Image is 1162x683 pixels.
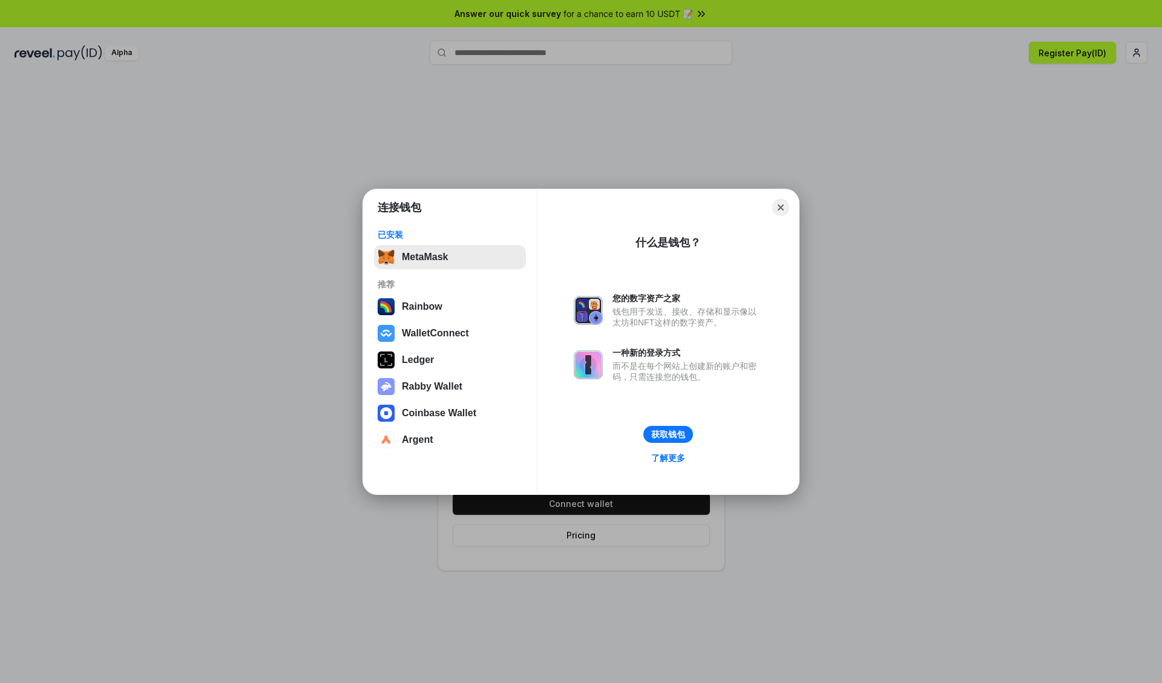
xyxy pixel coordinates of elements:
[374,401,526,425] button: Coinbase Wallet
[378,229,522,240] div: 已安装
[378,405,395,422] img: svg+xml,%3Csvg%20width%3D%2228%22%20height%3D%2228%22%20viewBox%3D%220%200%2028%2028%22%20fill%3D...
[378,351,395,368] img: svg+xml,%3Csvg%20xmlns%3D%22http%3A%2F%2Fwww.w3.org%2F2000%2Fsvg%22%20width%3D%2228%22%20height%3...
[635,235,701,250] div: 什么是钱包？
[402,328,469,339] div: WalletConnect
[612,361,763,382] div: 而不是在每个网站上创建新的账户和密码，只需连接您的钱包。
[402,301,442,312] div: Rainbow
[612,293,763,304] div: 您的数字资产之家
[643,426,693,443] button: 获取钱包
[374,374,526,399] button: Rabby Wallet
[378,298,395,315] img: svg+xml,%3Csvg%20width%3D%22120%22%20height%3D%22120%22%20viewBox%3D%220%200%20120%20120%22%20fil...
[402,355,434,365] div: Ledger
[378,325,395,342] img: svg+xml,%3Csvg%20width%3D%2228%22%20height%3D%2228%22%20viewBox%3D%220%200%2028%2028%22%20fill%3D...
[574,350,603,379] img: svg+xml,%3Csvg%20xmlns%3D%22http%3A%2F%2Fwww.w3.org%2F2000%2Fsvg%22%20fill%3D%22none%22%20viewBox...
[612,306,763,328] div: 钱包用于发送、接收、存储和显示像以太坊和NFT这样的数字资产。
[402,381,462,392] div: Rabby Wallet
[378,200,421,215] h1: 连接钱包
[378,249,395,266] img: svg+xml,%3Csvg%20fill%3D%22none%22%20height%3D%2233%22%20viewBox%3D%220%200%2035%2033%22%20width%...
[378,431,395,448] img: svg+xml,%3Csvg%20width%3D%2228%22%20height%3D%2228%22%20viewBox%3D%220%200%2028%2028%22%20fill%3D...
[402,252,448,263] div: MetaMask
[574,296,603,325] img: svg+xml,%3Csvg%20xmlns%3D%22http%3A%2F%2Fwww.w3.org%2F2000%2Fsvg%22%20fill%3D%22none%22%20viewBox...
[651,453,685,463] div: 了解更多
[374,348,526,372] button: Ledger
[374,428,526,452] button: Argent
[374,295,526,319] button: Rainbow
[374,321,526,345] button: WalletConnect
[378,378,395,395] img: svg+xml,%3Csvg%20xmlns%3D%22http%3A%2F%2Fwww.w3.org%2F2000%2Fsvg%22%20fill%3D%22none%22%20viewBox...
[374,245,526,269] button: MetaMask
[402,408,476,419] div: Coinbase Wallet
[402,434,433,445] div: Argent
[772,199,789,216] button: Close
[612,347,763,358] div: 一种新的登录方式
[644,450,692,466] a: 了解更多
[651,429,685,440] div: 获取钱包
[378,279,522,290] div: 推荐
